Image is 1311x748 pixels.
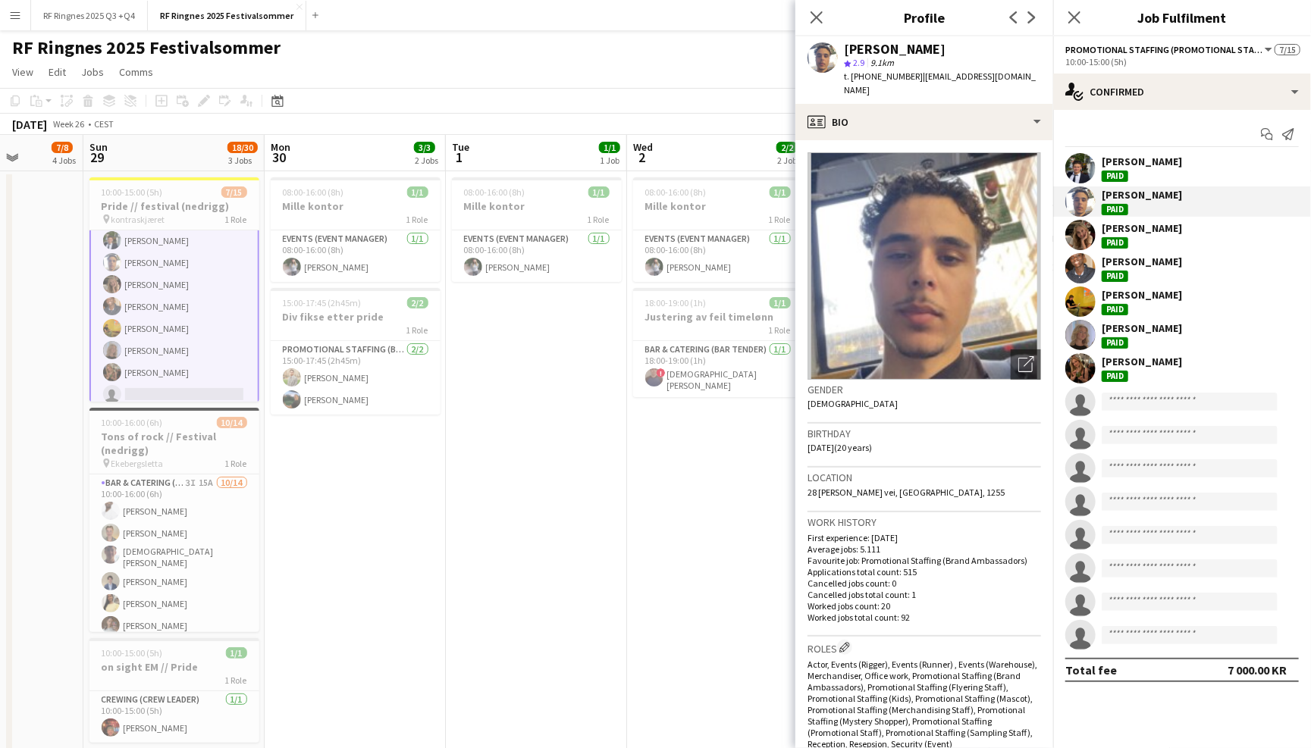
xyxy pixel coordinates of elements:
div: 08:00-16:00 (8h)1/1Mille kontor1 RoleEvents (Event Manager)1/108:00-16:00 (8h)[PERSON_NAME] [452,177,622,282]
div: Paid [1102,271,1128,282]
div: 3 Jobs [228,155,257,166]
span: 1/1 [770,186,791,198]
span: 1 Role [588,214,610,225]
span: 9.1km [867,57,897,68]
span: 1 Role [769,214,791,225]
app-card-role: Events (Event Manager)1/108:00-16:00 (8h)[PERSON_NAME] [271,230,441,282]
div: Paid [1102,204,1128,215]
div: [PERSON_NAME] [1102,221,1182,235]
span: kontraskjæret [111,214,165,225]
div: Total fee [1065,662,1117,678]
div: CEST [94,118,114,130]
span: 10:00-16:00 (6h) [102,417,163,428]
h3: Location [808,471,1041,484]
span: 1 Role [225,458,247,469]
div: 1 Job [600,155,619,166]
app-card-role: Bar & Catering (Bar Tender)1/118:00-19:00 (1h)![DEMOGRAPHIC_DATA][PERSON_NAME] [633,341,803,397]
span: Comms [119,65,153,79]
span: 1 Role [769,324,791,336]
div: Paid [1102,371,1128,382]
div: 7 000.00 KR [1228,662,1287,678]
div: 2 Jobs [415,155,438,166]
span: ! [657,368,666,377]
app-card-role: Crewing (Crew Leader)1/110:00-15:00 (5h)[PERSON_NAME] [89,691,259,743]
app-job-card: 08:00-16:00 (8h)1/1Mille kontor1 RoleEvents (Event Manager)1/108:00-16:00 (8h)[PERSON_NAME] [271,177,441,282]
app-card-role: Events (Event Manager)1/108:00-16:00 (8h)[PERSON_NAME] [452,230,622,282]
p: Favourite job: Promotional Staffing (Brand Ambassadors) [808,555,1041,566]
span: 1/1 [770,297,791,308]
span: Sun [89,140,108,154]
h3: Work history [808,515,1041,529]
span: Promotional Staffing (Promotional Staff) [1065,44,1262,55]
span: 1 Role [406,324,428,336]
div: 2 Jobs [777,155,801,166]
button: RF Ringnes 2025 Festivalsommer [148,1,306,30]
p: Worked jobs total count: 92 [808,612,1041,623]
div: Paid [1102,237,1128,249]
span: Jobs [81,65,104,79]
img: Crew avatar or photo [808,152,1041,380]
span: 7/8 [52,142,73,153]
div: [PERSON_NAME] [1102,321,1182,335]
span: 7/15 [1275,44,1300,55]
div: Paid [1102,171,1128,182]
h3: Pride // festival (nedrigg) [89,199,259,213]
app-card-role: Promotional Staffing (Brand Ambassadors)2/215:00-17:45 (2h45m)[PERSON_NAME][PERSON_NAME] [271,341,441,415]
h3: Profile [795,8,1053,27]
span: 18:00-19:00 (1h) [645,297,707,308]
span: Tue [452,140,469,154]
app-job-card: 15:00-17:45 (2h45m)2/2Div fikse etter pride1 RolePromotional Staffing (Brand Ambassadors)2/215:00... [271,288,441,415]
a: View [6,62,39,82]
h3: Div fikse etter pride [271,310,441,324]
span: t. [PHONE_NUMBER] [844,70,923,82]
h3: Roles [808,640,1041,656]
h3: Mille kontor [452,199,622,213]
h3: Mille kontor [633,199,803,213]
span: 1 Role [406,214,428,225]
span: 1/1 [588,186,610,198]
span: Ekebergsletta [111,458,164,469]
span: 28 [PERSON_NAME] vei, [GEOGRAPHIC_DATA], 1255 [808,487,1005,498]
div: [DATE] [12,117,47,132]
div: [PERSON_NAME] [1102,255,1182,268]
span: Edit [49,65,66,79]
span: 2/2 [407,297,428,308]
div: [PERSON_NAME] [1102,155,1182,168]
span: Mon [271,140,290,154]
app-job-card: 10:00-15:00 (5h)1/1on sight EM // Pride1 RoleCrewing (Crew Leader)1/110:00-15:00 (5h)[PERSON_NAME] [89,638,259,743]
span: 15:00-17:45 (2h45m) [283,297,362,308]
span: 10:00-15:00 (5h) [102,647,163,659]
div: [PERSON_NAME] [1102,355,1182,368]
h3: on sight EM // Pride [89,660,259,674]
span: 7/15 [221,186,247,198]
div: Paid [1102,304,1128,315]
span: 1 Role [225,214,247,225]
span: | [EMAIL_ADDRESS][DOMAIN_NAME] [844,70,1036,95]
span: 08:00-16:00 (8h) [283,186,344,198]
h3: Birthday [808,427,1041,440]
h3: Tons of rock // Festival (nedrigg) [89,430,259,457]
app-job-card: 10:00-15:00 (5h)7/15Pride // festival (nedrigg) kontraskjæret1 RolePromotional Staffing (Promotio... [89,177,259,402]
span: 10/14 [217,417,247,428]
p: First experience: [DATE] [808,532,1041,543]
span: 1/1 [599,142,620,153]
app-job-card: 08:00-16:00 (8h)1/1Mille kontor1 RoleEvents (Event Manager)1/108:00-16:00 (8h)[PERSON_NAME] [633,177,803,282]
span: 2/2 [776,142,798,153]
button: Promotional Staffing (Promotional Staff) [1065,44,1275,55]
span: 08:00-16:00 (8h) [464,186,525,198]
div: Paid [1102,337,1128,349]
span: Wed [633,140,653,154]
div: Confirmed [1053,74,1311,110]
a: Edit [42,62,72,82]
div: [PERSON_NAME] [844,42,946,56]
span: 08:00-16:00 (8h) [645,186,707,198]
h3: Mille kontor [271,199,441,213]
span: 2.9 [853,57,864,68]
div: 10:00-16:00 (6h)10/14Tons of rock // Festival (nedrigg) Ekebergsletta1 RoleBar & Catering (Bar Te... [89,408,259,632]
span: 18/30 [227,142,258,153]
h1: RF Ringnes 2025 Festivalsommer [12,36,281,59]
